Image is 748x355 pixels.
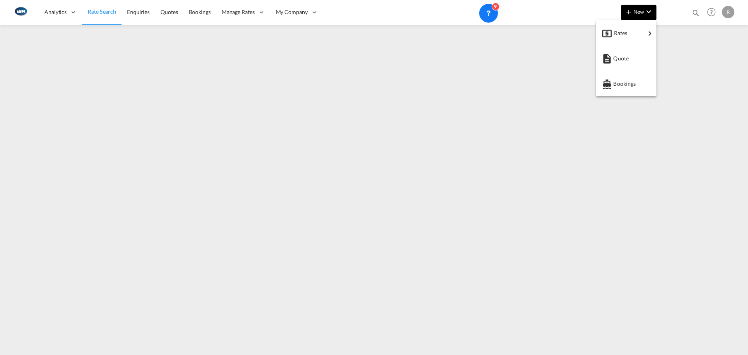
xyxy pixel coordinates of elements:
button: Quote [596,46,656,71]
button: Bookings [596,71,656,96]
div: Bookings [602,74,650,94]
span: Rates [614,25,623,41]
div: Quote [602,49,650,68]
md-icon: icon-chevron-right [645,29,654,38]
span: Quote [613,51,622,66]
span: Bookings [613,76,622,92]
